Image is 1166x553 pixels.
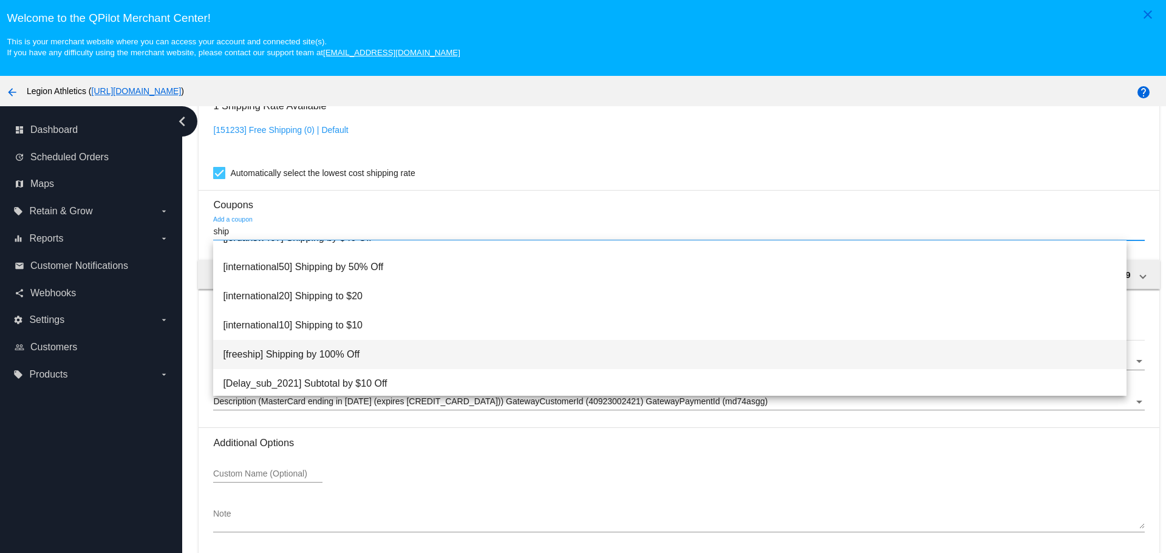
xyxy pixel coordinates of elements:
[15,174,169,194] a: map Maps
[30,260,128,271] span: Customer Notifications
[13,234,23,243] i: equalizer
[223,340,1116,369] span: [freeship] Shipping by 100% Off
[213,227,1144,237] input: Add a coupon
[7,37,460,57] small: This is your merchant website where you can access your account and connected site(s). If you hav...
[198,260,1159,289] mat-expansion-panel-header: Order total 31.49
[13,370,23,379] i: local_offer
[213,437,1144,449] h3: Additional Options
[15,283,169,303] a: share Webhooks
[13,315,23,325] i: settings
[159,315,169,325] i: arrow_drop_down
[223,282,1116,311] span: [international20] Shipping to $20
[223,311,1116,340] span: [international10] Shipping to $10
[29,206,92,217] span: Retain & Grow
[92,86,182,96] a: [URL][DOMAIN_NAME]
[159,234,169,243] i: arrow_drop_down
[15,125,24,135] i: dashboard
[213,469,322,479] input: Custom Name (Optional)
[213,190,1144,211] h3: Coupons
[213,396,768,406] span: Description (MasterCard ending in [DATE] (expires [CREDIT_CARD_DATA])) GatewayCustomerId (4092300...
[7,12,1159,25] h3: Welcome to the QPilot Merchant Center!
[15,256,169,276] a: email Customer Notifications
[213,125,348,135] a: [151233] Free Shipping (0) | Default
[15,120,169,140] a: dashboard Dashboard
[159,370,169,379] i: arrow_drop_down
[230,166,415,180] span: Automatically select the lowest cost shipping rate
[15,288,24,298] i: share
[213,270,259,280] span: Order total
[1136,85,1151,100] mat-icon: help
[29,314,64,325] span: Settings
[30,288,76,299] span: Webhooks
[323,48,460,57] a: [EMAIL_ADDRESS][DOMAIN_NAME]
[30,124,78,135] span: Dashboard
[30,178,54,189] span: Maps
[172,112,192,131] i: chevron_left
[15,261,24,271] i: email
[15,342,24,352] i: people_outline
[15,148,169,167] a: update Scheduled Orders
[213,397,1144,407] mat-select: Payment Method
[15,152,24,162] i: update
[29,369,67,380] span: Products
[1140,7,1155,22] mat-icon: close
[15,179,24,189] i: map
[27,86,184,96] span: Legion Athletics ( )
[223,369,1116,398] span: [Delay_sub_2021] Subtotal by $10 Off
[159,206,169,216] i: arrow_drop_down
[223,253,1116,282] span: [international50] Shipping by 50% Off
[13,206,23,216] i: local_offer
[29,233,63,244] span: Reports
[30,152,109,163] span: Scheduled Orders
[5,85,19,100] mat-icon: arrow_back
[15,338,169,357] a: people_outline Customers
[30,342,77,353] span: Customers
